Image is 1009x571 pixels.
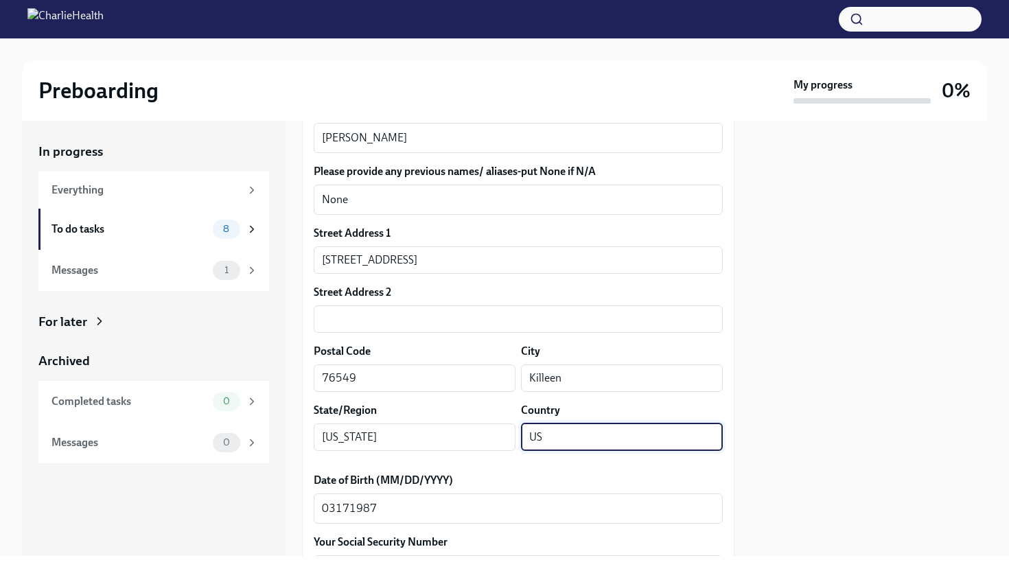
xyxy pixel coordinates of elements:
div: Completed tasks [51,394,207,409]
textarea: 03171987 [322,500,715,517]
div: Messages [51,435,207,450]
h2: Preboarding [38,77,159,104]
a: Messages0 [38,422,269,463]
span: 1 [216,265,237,275]
a: Archived [38,352,269,370]
span: 0 [215,396,238,406]
span: 8 [215,224,237,234]
label: Postal Code [314,344,371,359]
a: In progress [38,143,269,161]
label: Street Address 1 [314,226,391,241]
label: Country [521,403,560,418]
a: For later [38,313,269,331]
label: Date of Birth (MM/DD/YYYY) [314,473,723,488]
span: 0 [215,437,238,447]
div: Messages [51,263,207,278]
textarea: [PERSON_NAME] [322,130,715,146]
a: Everything [38,172,269,209]
h3: 0% [942,78,971,103]
a: To do tasks8 [38,209,269,250]
a: Messages1 [38,250,269,291]
div: For later [38,313,87,331]
label: Please provide any previous names/ aliases-put None if N/A [314,164,723,179]
strong: My progress [793,78,853,93]
label: Your Social Security Number [314,535,723,550]
div: Everything [51,183,240,198]
a: Completed tasks0 [38,381,269,422]
textarea: None [322,191,715,208]
div: To do tasks [51,222,207,237]
label: Street Address 2 [314,285,391,300]
label: City [521,344,540,359]
img: CharlieHealth [27,8,104,30]
label: State/Region [314,403,377,418]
